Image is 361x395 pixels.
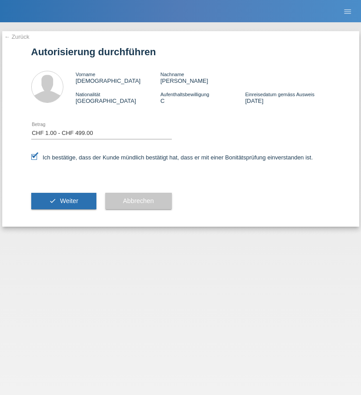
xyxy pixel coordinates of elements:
[160,91,245,104] div: C
[160,72,184,77] span: Nachname
[49,197,56,204] i: check
[76,92,100,97] span: Nationalität
[31,46,330,57] h1: Autorisierung durchführen
[31,154,313,161] label: Ich bestätige, dass der Kunde mündlich bestätigt hat, dass er mit einer Bonitätsprüfung einversta...
[76,72,95,77] span: Vorname
[160,71,245,84] div: [PERSON_NAME]
[245,91,330,104] div: [DATE]
[339,8,357,14] a: menu
[76,91,161,104] div: [GEOGRAPHIC_DATA]
[245,92,314,97] span: Einreisedatum gemäss Ausweis
[160,92,209,97] span: Aufenthaltsbewilligung
[76,71,161,84] div: [DEMOGRAPHIC_DATA]
[105,193,172,210] button: Abbrechen
[123,197,154,204] span: Abbrechen
[4,33,29,40] a: ← Zurück
[31,193,96,210] button: check Weiter
[343,7,352,16] i: menu
[60,197,78,204] span: Weiter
